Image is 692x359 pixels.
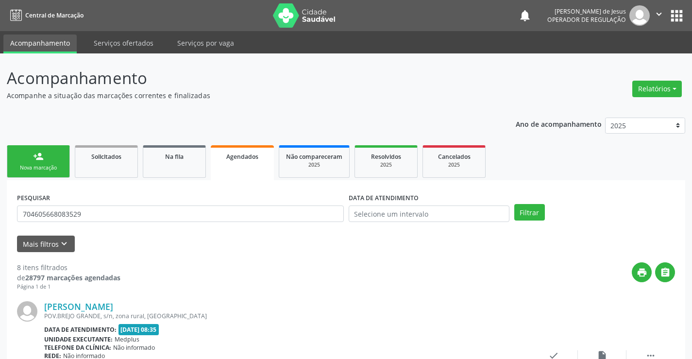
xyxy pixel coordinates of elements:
i: print [637,267,647,278]
i:  [654,9,664,19]
b: Telefone da clínica: [44,343,111,352]
button: print [632,262,652,282]
input: Selecione um intervalo [349,205,509,222]
span: Central de Marcação [25,11,84,19]
a: Serviços por vaga [170,34,241,51]
label: PESQUISAR [17,190,50,205]
button: Mais filtroskeyboard_arrow_down [17,236,75,253]
div: 2025 [430,161,478,169]
div: Nova marcação [14,164,63,171]
div: 2025 [286,161,342,169]
p: Ano de acompanhamento [516,118,602,130]
span: Medplus [115,335,139,343]
span: Solicitados [91,153,121,161]
span: Operador de regulação [547,16,626,24]
span: Não compareceram [286,153,342,161]
div: 8 itens filtrados [17,262,120,273]
div: Página 1 de 1 [17,283,120,291]
button: notifications [518,9,532,22]
span: Resolvidos [371,153,401,161]
span: Na fila [165,153,184,161]
div: 2025 [362,161,410,169]
span: Agendados [226,153,258,161]
button: Relatórios [632,81,682,97]
img: img [629,5,650,26]
button: apps [668,7,685,24]
strong: 28797 marcações agendadas [25,273,120,282]
input: Nome, CNS [17,205,344,222]
a: Central de Marcação [7,7,84,23]
a: [PERSON_NAME] [44,301,113,312]
i:  [660,267,671,278]
label: DATA DE ATENDIMENTO [349,190,419,205]
div: de [17,273,120,283]
div: POV.BREJO GRANDE, s/n, zona rural, [GEOGRAPHIC_DATA] [44,312,529,320]
button:  [650,5,668,26]
span: Cancelados [438,153,471,161]
b: Unidade executante: [44,335,113,343]
i: keyboard_arrow_down [59,239,69,249]
span: [DATE] 08:35 [118,324,159,335]
b: Data de atendimento: [44,325,117,334]
div: person_add [33,151,44,162]
img: img [17,301,37,322]
a: Serviços ofertados [87,34,160,51]
a: Acompanhamento [3,34,77,53]
div: [PERSON_NAME] de Jesus [547,7,626,16]
button:  [655,262,675,282]
p: Acompanhamento [7,66,482,90]
button: Filtrar [514,204,545,221]
span: Não informado [113,343,155,352]
p: Acompanhe a situação das marcações correntes e finalizadas [7,90,482,101]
